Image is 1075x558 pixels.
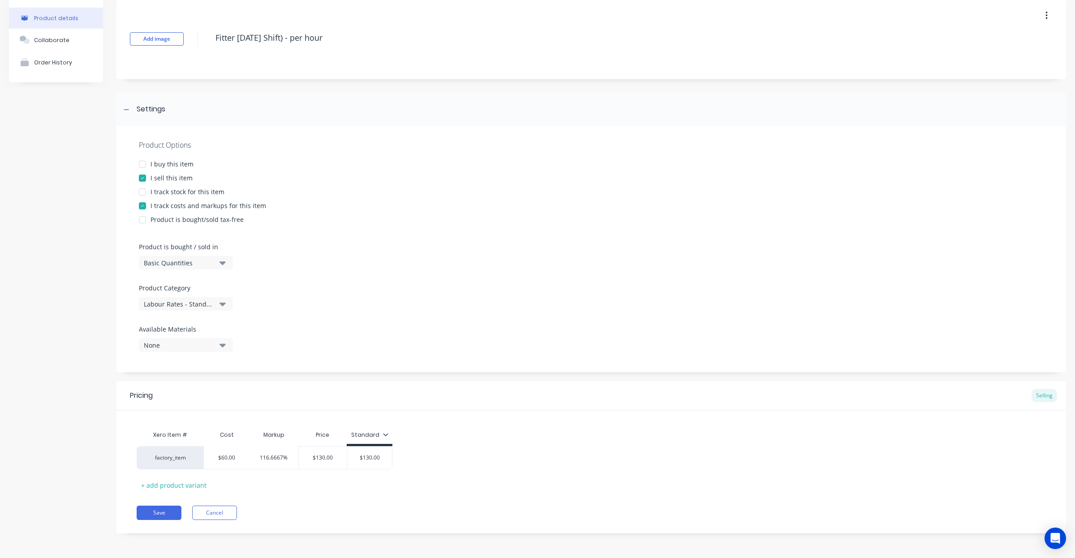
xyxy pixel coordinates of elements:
[146,454,195,462] div: factory_item
[9,8,103,29] button: Product details
[1032,389,1057,402] div: Selling
[150,173,193,183] div: I sell this item
[351,431,388,439] div: Standard
[144,258,215,268] div: Basic Quantities
[299,447,347,469] div: $130.00
[1045,528,1066,549] div: Open Intercom Messenger
[139,324,233,334] label: Available Materials
[150,201,266,210] div: I track costs and markups for this item
[130,390,153,401] div: Pricing
[204,447,249,469] div: $60.00
[298,426,347,444] div: Price
[137,478,211,492] div: + add product variant
[139,242,228,251] label: Product is bought / sold in
[137,426,204,444] div: Xero Item #
[249,426,298,444] div: Markup
[144,341,215,350] div: None
[34,37,69,43] div: Collaborate
[137,506,181,520] button: Save
[34,59,72,66] div: Order History
[9,51,103,73] button: Order History
[211,27,949,48] textarea: Fitter [DATE] Shift) - per hour
[139,297,233,311] button: Labour Rates - Standard
[137,104,165,115] div: Settings
[34,15,78,21] div: Product details
[204,426,249,444] div: Cost
[250,447,298,469] div: 116.6667%
[9,29,103,51] button: Collaborate
[144,299,215,309] div: Labour Rates - Standard
[150,187,224,196] div: I track stock for this item
[139,140,1044,150] div: Product Options
[150,159,193,169] div: I buy this item
[139,256,233,269] button: Basic Quantities
[192,506,237,520] button: Cancel
[347,447,392,469] div: $130.00
[139,338,233,352] button: None
[137,446,392,469] div: factory_item$60.00116.6667%$130.00$130.00
[130,32,184,46] button: Add image
[150,215,244,224] div: Product is bought/sold tax-free
[139,283,228,293] label: Product Category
